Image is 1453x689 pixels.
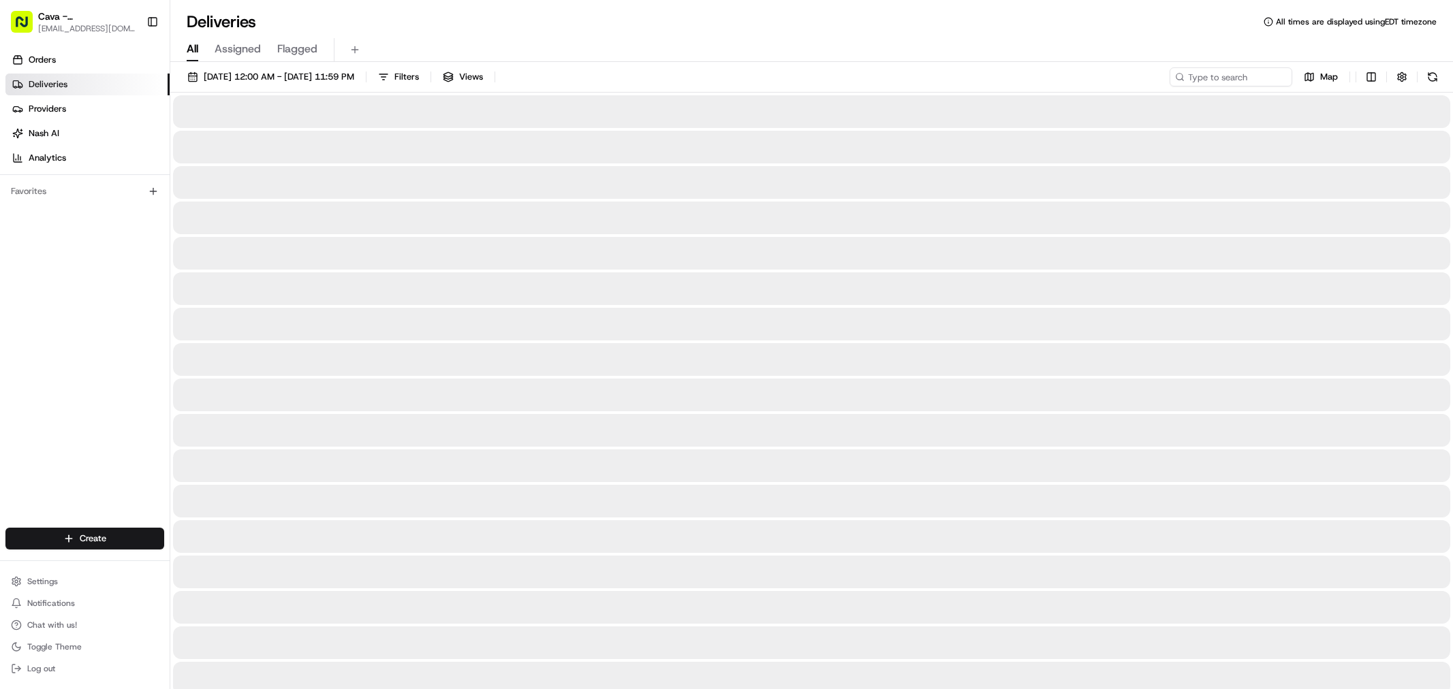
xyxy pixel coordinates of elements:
span: Nash AI [29,127,59,140]
div: Favorites [5,180,164,202]
a: Analytics [5,147,170,169]
button: Notifications [5,594,164,613]
a: Deliveries [5,74,170,95]
span: Map [1320,71,1338,83]
span: Create [80,532,106,545]
button: [DATE] 12:00 AM - [DATE] 11:59 PM [181,67,360,86]
button: Filters [372,67,425,86]
a: Nash AI [5,123,170,144]
span: Flagged [277,41,317,57]
input: Type to search [1170,67,1292,86]
span: Providers [29,103,66,115]
button: [EMAIL_ADDRESS][DOMAIN_NAME] [38,23,136,34]
span: Views [459,71,483,83]
button: Create [5,528,164,549]
button: Toggle Theme [5,637,164,656]
span: All times are displayed using EDT timezone [1276,16,1437,27]
button: Log out [5,659,164,678]
span: Filters [394,71,419,83]
a: Providers [5,98,170,120]
button: Settings [5,572,164,591]
button: Chat with us! [5,615,164,635]
span: Chat with us! [27,620,77,630]
span: Orders [29,54,56,66]
h1: Deliveries [187,11,256,33]
span: Log out [27,663,55,674]
span: Deliveries [29,78,67,91]
span: Toggle Theme [27,641,82,652]
span: [DATE] 12:00 AM - [DATE] 11:59 PM [204,71,354,83]
button: Cava - [GEOGRAPHIC_DATA][EMAIL_ADDRESS][DOMAIN_NAME] [5,5,141,38]
button: Cava - [GEOGRAPHIC_DATA] [38,10,136,23]
span: Assigned [215,41,261,57]
button: Map [1298,67,1344,86]
span: Notifications [27,598,75,609]
span: Settings [27,576,58,587]
button: Views [437,67,489,86]
a: Orders [5,49,170,71]
span: Analytics [29,152,66,164]
button: Refresh [1423,67,1442,86]
span: All [187,41,198,57]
